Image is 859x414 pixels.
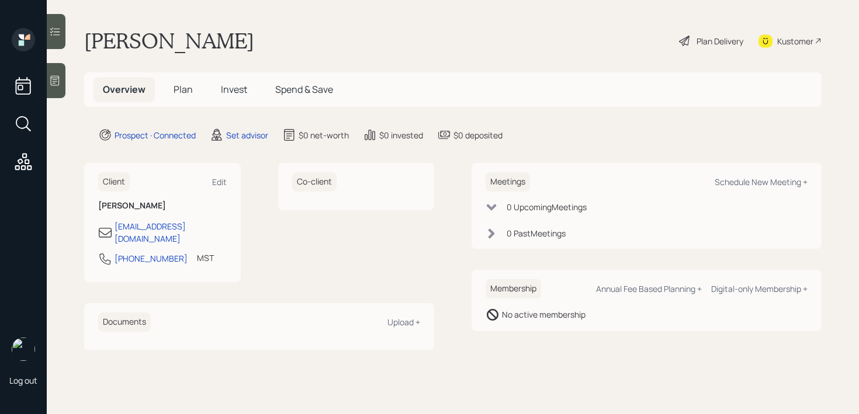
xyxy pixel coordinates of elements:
[212,176,227,187] div: Edit
[174,83,193,96] span: Plan
[502,308,586,321] div: No active membership
[84,28,254,54] h1: [PERSON_NAME]
[292,172,337,192] h6: Co-client
[98,172,130,192] h6: Client
[486,279,541,298] h6: Membership
[226,129,268,141] div: Set advisor
[9,375,37,386] div: Log out
[103,83,146,96] span: Overview
[715,176,808,187] div: Schedule New Meeting +
[777,35,813,47] div: Kustomer
[486,172,530,192] h6: Meetings
[98,312,151,332] h6: Documents
[453,129,503,141] div: $0 deposited
[115,220,227,245] div: [EMAIL_ADDRESS][DOMAIN_NAME]
[221,83,247,96] span: Invest
[98,201,227,211] h6: [PERSON_NAME]
[12,338,35,361] img: retirable_logo.png
[711,283,808,294] div: Digital-only Membership +
[507,227,566,239] div: 0 Past Meeting s
[275,83,333,96] span: Spend & Save
[596,283,702,294] div: Annual Fee Based Planning +
[507,201,587,213] div: 0 Upcoming Meeting s
[115,129,196,141] div: Prospect · Connected
[197,252,214,264] div: MST
[387,316,420,328] div: Upload +
[379,129,423,141] div: $0 invested
[697,35,743,47] div: Plan Delivery
[115,252,188,265] div: [PHONE_NUMBER]
[299,129,349,141] div: $0 net-worth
